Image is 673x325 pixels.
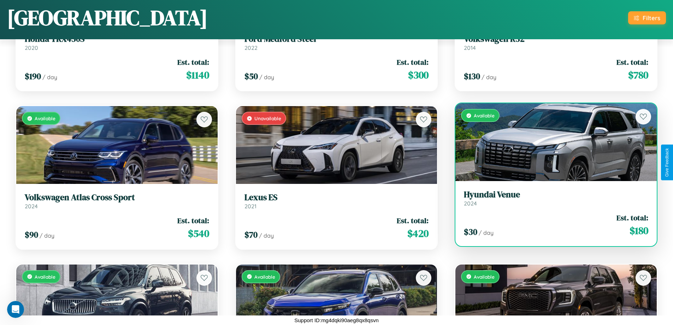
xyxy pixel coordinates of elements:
[25,192,209,210] a: Volkswagen Atlas Cross Sport2024
[25,34,209,51] a: Honda TRX450S2020
[244,34,429,51] a: Ford Medford Steel2022
[7,301,24,318] iframe: Intercom live chat
[25,203,38,210] span: 2024
[628,68,648,82] span: $ 780
[464,70,480,82] span: $ 130
[25,229,38,240] span: $ 90
[244,229,258,240] span: $ 70
[244,192,429,210] a: Lexus ES2021
[616,57,648,67] span: Est. total:
[397,57,429,67] span: Est. total:
[407,226,429,240] span: $ 420
[186,68,209,82] span: $ 1140
[244,203,256,210] span: 2021
[244,192,429,203] h3: Lexus ES
[464,44,476,51] span: 2014
[177,57,209,67] span: Est. total:
[643,14,660,22] div: Filters
[464,200,477,207] span: 2024
[464,34,648,51] a: Volkswagen R322014
[464,190,648,200] h3: Hyundai Venue
[294,315,379,325] p: Support ID: mg4dqki90aeg8qx8qsvn
[259,232,274,239] span: / day
[464,34,648,44] h3: Volkswagen R32
[616,213,648,223] span: Est. total:
[25,34,209,44] h3: Honda TRX450S
[254,115,281,121] span: Unavailable
[35,274,55,280] span: Available
[244,44,258,51] span: 2022
[464,226,477,238] span: $ 30
[628,11,666,24] button: Filters
[25,192,209,203] h3: Volkswagen Atlas Cross Sport
[188,226,209,240] span: $ 540
[244,70,258,82] span: $ 50
[40,232,54,239] span: / day
[665,148,669,177] div: Give Feedback
[42,74,57,81] span: / day
[25,70,41,82] span: $ 190
[474,112,495,118] span: Available
[630,224,648,238] span: $ 180
[25,44,38,51] span: 2020
[254,274,275,280] span: Available
[177,215,209,226] span: Est. total:
[464,190,648,207] a: Hyundai Venue2024
[408,68,429,82] span: $ 300
[474,274,495,280] span: Available
[35,115,55,121] span: Available
[7,3,208,32] h1: [GEOGRAPHIC_DATA]
[482,74,496,81] span: / day
[244,34,429,44] h3: Ford Medford Steel
[259,74,274,81] span: / day
[397,215,429,226] span: Est. total:
[479,229,494,236] span: / day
